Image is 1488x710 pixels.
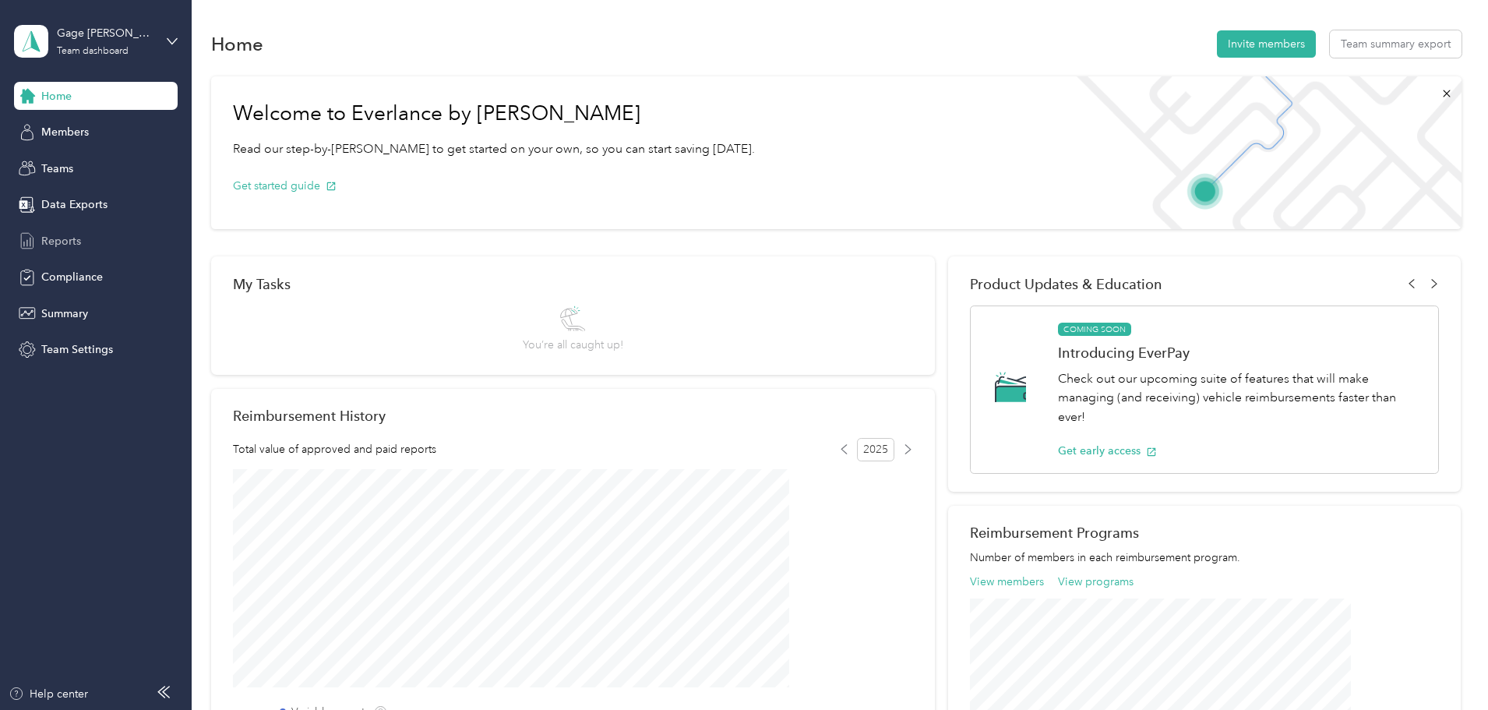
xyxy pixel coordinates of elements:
[9,686,88,702] button: Help center
[57,25,154,41] div: Gage [PERSON_NAME] Team
[211,36,263,52] h1: Home
[41,161,73,177] span: Teams
[1061,76,1461,229] img: Welcome to everlance
[857,438,894,461] span: 2025
[41,233,81,249] span: Reports
[1058,369,1422,427] p: Check out our upcoming suite of features that will make managing (and receiving) vehicle reimburs...
[41,269,103,285] span: Compliance
[1058,323,1131,337] span: COMING SOON
[57,47,129,56] div: Team dashboard
[233,101,755,126] h1: Welcome to Everlance by [PERSON_NAME]
[1217,30,1316,58] button: Invite members
[970,549,1439,566] p: Number of members in each reimbursement program.
[233,408,386,424] h2: Reimbursement History
[233,178,337,194] button: Get started guide
[41,341,113,358] span: Team Settings
[233,276,913,292] div: My Tasks
[1330,30,1462,58] button: Team summary export
[233,441,436,457] span: Total value of approved and paid reports
[523,337,623,353] span: You’re all caught up!
[41,88,72,104] span: Home
[41,124,89,140] span: Members
[41,306,88,322] span: Summary
[233,140,755,159] p: Read our step-by-[PERSON_NAME] to get started on your own, so you can start saving [DATE].
[1058,443,1157,459] button: Get early access
[41,196,108,213] span: Data Exports
[1058,344,1422,361] h1: Introducing EverPay
[1401,623,1488,710] iframe: Everlance-gr Chat Button Frame
[1058,574,1134,590] button: View programs
[970,525,1439,541] h2: Reimbursement Programs
[970,574,1044,590] button: View members
[970,276,1162,292] span: Product Updates & Education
